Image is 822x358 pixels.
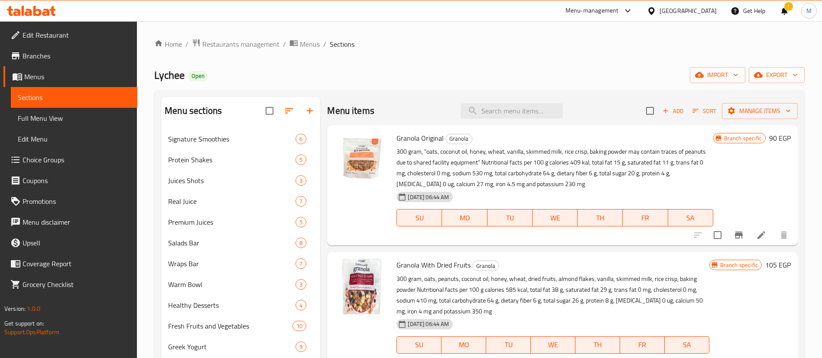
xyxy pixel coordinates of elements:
span: Warm Bowl [168,279,296,290]
button: Add [659,104,687,118]
button: export [749,67,805,83]
span: 5 [296,218,306,226]
span: Granola Original [396,132,444,145]
span: TH [581,212,619,224]
button: SU [396,209,442,226]
span: Wraps Bar [168,258,296,269]
a: Upsell [3,232,137,253]
div: Salads Bar8 [161,232,320,253]
div: Wraps Bar7 [161,253,320,274]
h6: 105 EGP [765,259,791,271]
span: Healthy Desserts [168,300,296,310]
button: SA [668,209,713,226]
div: Real Juice [168,196,296,206]
span: TU [491,212,529,224]
div: [GEOGRAPHIC_DATA] [660,6,717,16]
span: M [806,6,812,16]
span: FR [626,212,664,224]
button: Sort [690,104,718,118]
button: WE [531,336,575,354]
div: items [292,321,306,331]
span: Coverage Report [23,258,130,269]
span: 7 [296,197,306,206]
div: Greek Yogurt9 [161,336,320,357]
span: Menu disclaimer [23,217,130,227]
span: WE [536,212,574,224]
span: Granola With Dried Fruits [396,258,471,271]
input: search [461,103,563,119]
div: Warm Bowl3 [161,274,320,295]
div: Healthy Desserts4 [161,295,320,316]
a: Full Menu View [11,108,137,129]
span: Version: [4,303,26,314]
a: Coverage Report [3,253,137,274]
span: Juices Shots [168,175,296,186]
a: Branches [3,45,137,66]
span: Restaurants management [202,39,279,49]
div: items [296,196,306,206]
a: Edit Restaurant [3,25,137,45]
button: MO [442,209,487,226]
button: Branch-specific-item [728,225,749,245]
h2: Menu items [327,104,374,117]
span: Granola [446,134,472,144]
div: Menu-management [565,6,619,16]
img: Granola With Dried Fruits [334,259,390,314]
div: Fresh Fruits and Vegetables [168,321,292,331]
span: Granola [473,261,499,271]
h2: Menu sections [165,104,222,117]
span: Open [188,72,208,80]
span: Salads Bar [168,238,296,248]
span: Sections [18,92,130,103]
span: Promotions [23,196,130,206]
span: 6 [296,135,306,143]
button: SA [665,336,709,354]
span: SA [668,339,706,351]
span: Full Menu View [18,113,130,123]
span: 7 [296,260,306,268]
div: items [296,134,306,144]
a: Coupons [3,170,137,191]
span: Menus [24,71,130,82]
span: Sort sections [279,100,299,121]
div: items [296,342,306,352]
span: Add item [659,104,687,118]
span: import [697,70,738,81]
span: Get support on: [4,318,44,329]
h6: 90 EGP [769,132,791,144]
span: 3 [296,281,306,289]
span: 3 [296,177,306,185]
span: Menus [300,39,320,49]
p: 300 gram, "oats, coconut oil, honey, wheat, vanilla, skimmed milk, rice crisp, baking powder may ... [396,146,713,190]
button: TU [487,209,533,226]
div: Fresh Fruits and Vegetables10 [161,316,320,336]
li: / [283,39,286,49]
span: Manage items [729,106,791,116]
span: [DATE] 06:44 AM [404,193,452,201]
p: 300 gram, oats, peanuts, coconut oil, honey, wheat, dried fruits, almond flakes, vanilla, skimmed... [396,274,709,317]
span: Select section [641,102,659,120]
span: Greek Yogurt [168,342,296,352]
div: items [296,175,306,186]
div: Juices Shots3 [161,170,320,191]
span: Edit Restaurant [23,30,130,40]
span: Coupons [23,175,130,186]
span: Branch specific [721,134,765,142]
a: Edit menu item [756,230,767,240]
span: 5 [296,156,306,164]
img: Granola Original [334,132,390,187]
span: 1.0.0 [27,303,40,314]
div: items [296,238,306,248]
li: / [323,39,326,49]
span: Premium Juices [168,217,296,227]
span: 9 [296,343,306,351]
div: Signature Smoothies [168,134,296,144]
span: WE [534,339,572,351]
a: Restaurants management [192,39,279,50]
div: Protein Shakes [168,155,296,165]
